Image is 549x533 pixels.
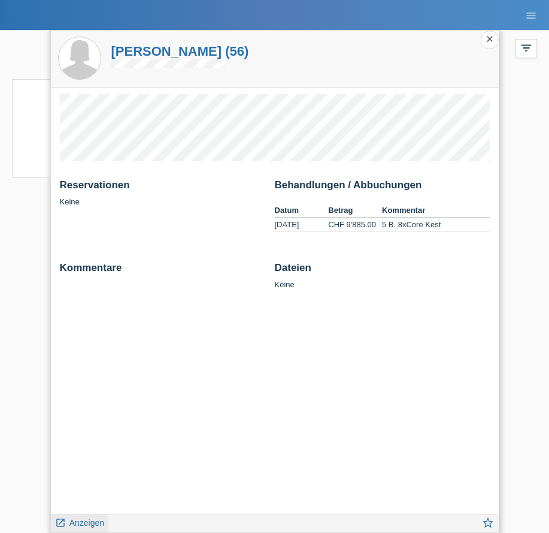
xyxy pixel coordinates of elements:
h2: Kommentare [60,262,266,280]
td: CHF 9'885.00 [328,218,382,232]
i: star_border [481,516,495,529]
th: Betrag [328,203,382,218]
h2: Dateien [275,262,490,280]
i: filter_list [520,41,533,55]
a: launch Anzeigen [55,514,105,529]
th: Datum [275,203,329,218]
h2: Reservationen [60,179,266,197]
div: Keine [60,179,266,206]
td: [DATE] [275,218,329,232]
td: 5 B. 8xCore Kest [382,218,490,232]
a: [PERSON_NAME] (56) [111,44,249,59]
i: close [485,34,495,44]
i: menu [525,10,537,22]
span: Anzeigen [69,518,104,528]
a: star_border [481,517,495,532]
div: Keine [275,262,490,289]
i: launch [55,517,66,528]
a: menu [519,11,543,19]
th: Kommentar [382,203,490,218]
h2: Behandlungen / Abbuchungen [275,179,490,197]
